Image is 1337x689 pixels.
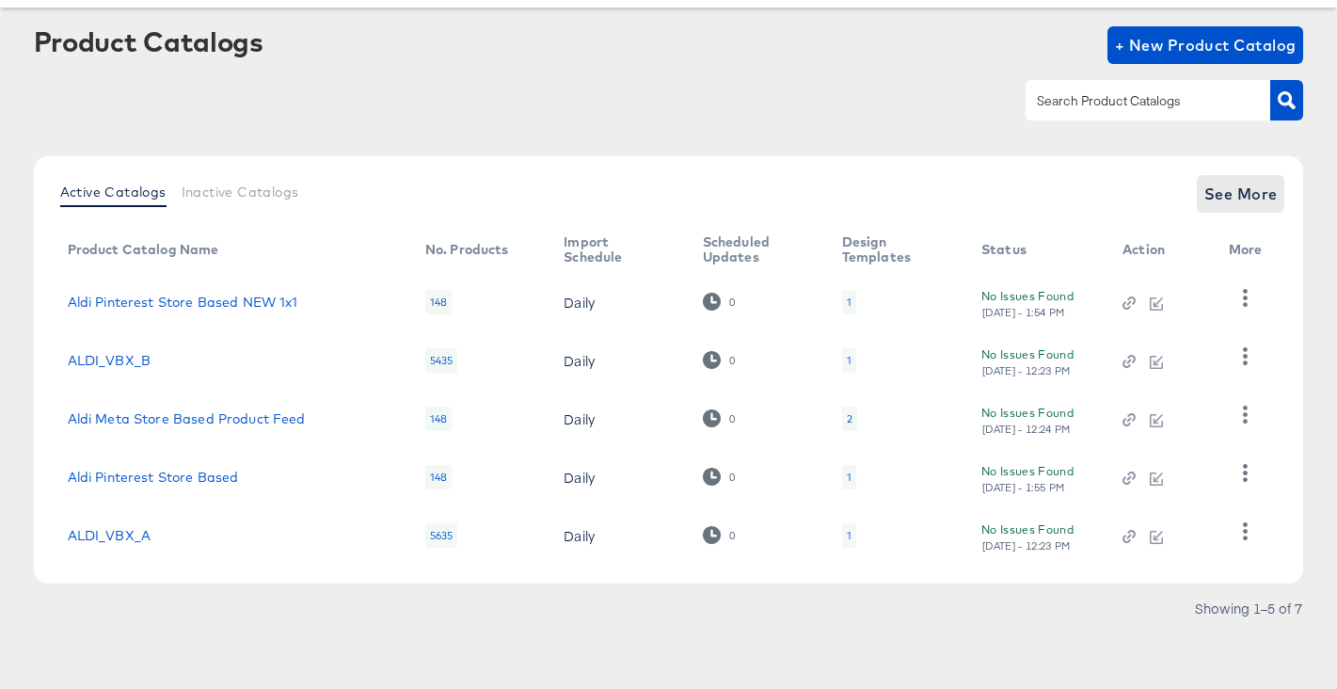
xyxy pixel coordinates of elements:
[1107,228,1214,273] th: Action
[34,26,263,56] div: Product Catalogs
[1197,175,1285,213] button: See More
[966,228,1107,273] th: Status
[703,234,804,264] div: Scheduled Updates
[549,273,687,331] td: Daily
[68,353,151,368] a: ALDI_VBX_B
[842,234,944,264] div: Design Templates
[842,465,856,489] div: 1
[425,242,509,257] div: No. Products
[842,348,856,373] div: 1
[564,234,664,264] div: Import Schedule
[847,353,852,368] div: 1
[1214,228,1285,273] th: More
[728,354,736,367] div: 0
[728,471,736,484] div: 0
[68,411,306,426] a: Aldi Meta Store Based Product Feed
[549,506,687,565] td: Daily
[1033,90,1234,112] input: Search Product Catalogs
[703,351,736,369] div: 0
[68,295,298,310] a: Aldi Pinterest Store Based NEW 1x1
[842,407,857,431] div: 2
[703,409,736,427] div: 0
[425,523,458,548] div: 5635
[842,523,856,548] div: 1
[847,470,852,485] div: 1
[425,465,452,489] div: 148
[425,290,452,314] div: 148
[842,290,856,314] div: 1
[425,407,452,431] div: 148
[182,184,299,200] span: Inactive Catalogs
[68,470,239,485] a: Aldi Pinterest Store Based
[847,295,852,310] div: 1
[425,348,458,373] div: 5435
[549,448,687,506] td: Daily
[728,296,736,309] div: 0
[68,528,151,543] a: ALDI_VBX_A
[549,390,687,448] td: Daily
[1115,32,1297,58] span: + New Product Catalog
[549,331,687,390] td: Daily
[68,242,219,257] div: Product Catalog Name
[847,411,852,426] div: 2
[60,184,167,200] span: Active Catalogs
[847,528,852,543] div: 1
[1204,181,1278,207] span: See More
[1107,26,1304,64] button: + New Product Catalog
[728,529,736,542] div: 0
[728,412,736,425] div: 0
[703,526,736,544] div: 0
[703,293,736,311] div: 0
[703,468,736,486] div: 0
[1194,601,1303,615] div: Showing 1–5 of 7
